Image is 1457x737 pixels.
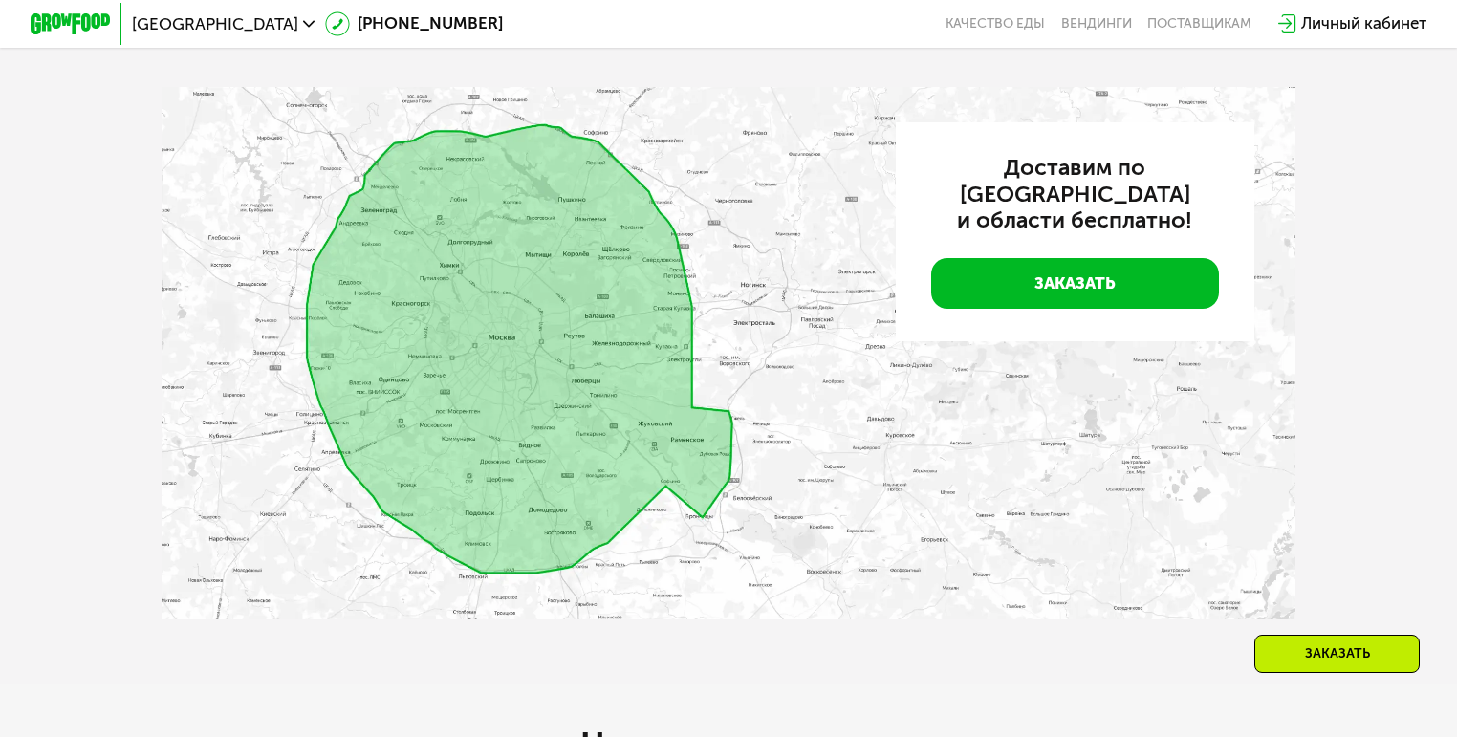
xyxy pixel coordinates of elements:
[162,87,1294,619] img: qjxAnTPE20vLBGq3.webp
[325,11,503,35] a: [PHONE_NUMBER]
[1254,635,1420,673] div: Заказать
[1301,11,1426,35] div: Личный кабинет
[1061,16,1132,33] a: Вендинги
[132,16,298,33] span: [GEOGRAPHIC_DATA]
[931,258,1220,309] a: Заказать
[931,155,1220,233] h3: Доставим по [GEOGRAPHIC_DATA] и области бесплатно!
[1147,16,1251,33] div: поставщикам
[946,16,1045,33] a: Качество еды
